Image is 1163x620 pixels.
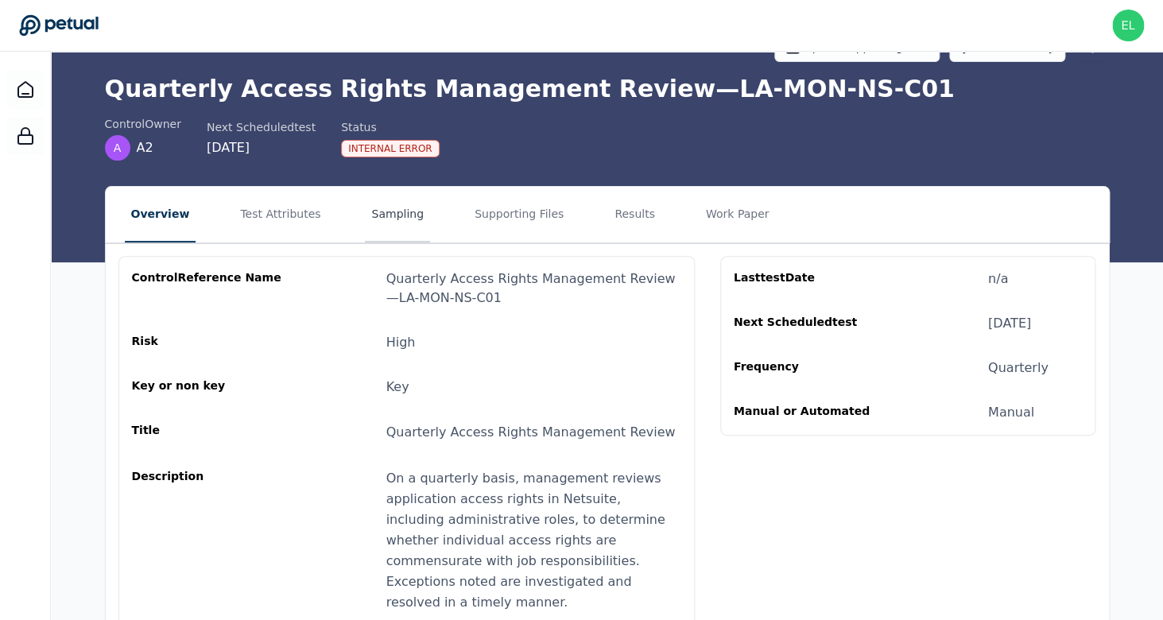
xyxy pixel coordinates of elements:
div: [DATE] [988,314,1031,333]
a: Dashboard [6,71,45,109]
button: Supporting Files [468,187,570,242]
div: Status [341,119,440,135]
a: Go to Dashboard [19,14,99,37]
h1: Quarterly Access Rights Management Review — LA-MON-NS-C01 [105,75,1110,103]
div: On a quarterly basis, management reviews application access rights in Netsuite, including adminis... [386,468,681,613]
span: A2 [137,138,153,157]
button: Work Paper [700,187,776,242]
img: eliot+doordash@petual.ai [1112,10,1144,41]
div: Quarterly [988,358,1049,378]
div: Quarterly Access Rights Management Review — LA-MON-NS-C01 [386,269,681,308]
div: control Reference Name [132,269,285,308]
div: Next Scheduled test [207,119,316,135]
div: High [386,333,416,352]
button: Sampling [365,187,430,242]
span: Quarterly Access Rights Management Review [386,424,676,440]
div: Title [132,422,285,443]
button: Results [608,187,661,242]
div: control Owner [105,116,181,132]
button: Overview [125,187,196,242]
div: Internal Error [341,140,440,157]
a: SOC [6,117,45,155]
span: A [114,140,122,156]
div: n/a [988,269,1008,289]
button: Test Attributes [234,187,327,242]
div: Last test Date [734,269,886,289]
div: Description [132,468,285,613]
div: Key [386,378,409,397]
nav: Tabs [106,187,1109,242]
div: Manual or Automated [734,403,886,422]
div: Key or non key [132,378,285,397]
div: Next Scheduled test [734,314,886,333]
div: [DATE] [207,138,316,157]
div: Frequency [734,358,886,378]
div: Manual [988,403,1034,422]
div: Risk [132,333,285,352]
